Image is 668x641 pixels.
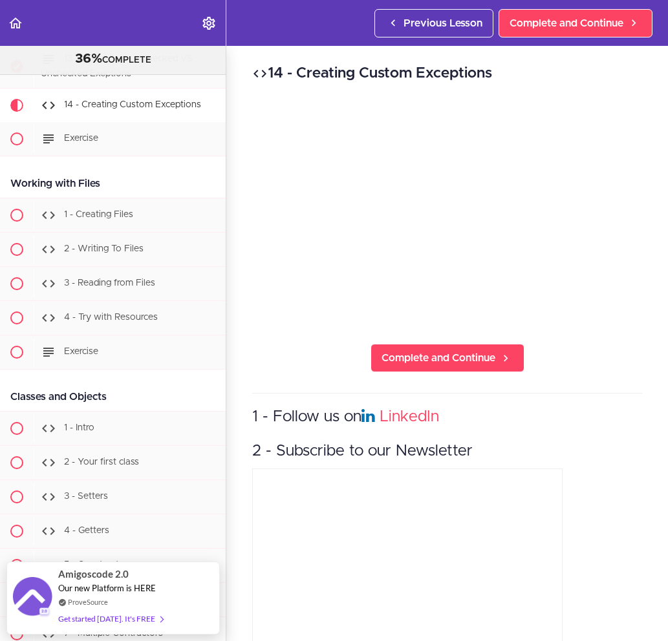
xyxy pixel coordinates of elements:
a: Previous Lesson [374,9,493,37]
span: Our new Platform is HERE [58,583,156,593]
span: 4 - Getters [64,526,109,535]
span: 5 - Constructors [64,560,133,569]
div: COMPLETE [16,51,210,68]
span: 14 - Creating Custom Exceptions [64,100,201,109]
h3: 2 - Subscribe to our Newsletter [252,441,642,462]
span: 2 - Writing To Files [64,244,144,253]
span: Exercise [64,347,98,356]
img: provesource social proof notification image [13,577,52,619]
span: Previous Lesson [404,16,482,31]
h2: 14 - Creating Custom Exceptions [252,63,642,85]
span: 36% [75,52,102,65]
a: LinkedIn [380,409,439,425]
span: 4 - Try with Resources [64,313,158,322]
svg: Settings Menu [201,16,217,31]
svg: Back to course curriculum [8,16,23,31]
a: ProveSource [68,596,108,607]
h3: 1 - Follow us on [252,406,642,428]
span: Amigoscode 2.0 [58,567,129,582]
span: 3 - Reading from Files [64,278,155,288]
div: Get started [DATE]. It's FREE [58,611,163,626]
span: Complete and Continue [510,16,623,31]
a: Complete and Continue [371,344,524,372]
span: Exercise [64,134,98,143]
span: 1 - Intro [64,423,94,432]
span: Complete and Continue [382,350,495,366]
span: 3 - Setters [64,492,108,501]
span: 1 - Creating Files [64,210,133,219]
a: Complete and Continue [499,9,652,37]
span: 2 - Your first class [64,457,139,467]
